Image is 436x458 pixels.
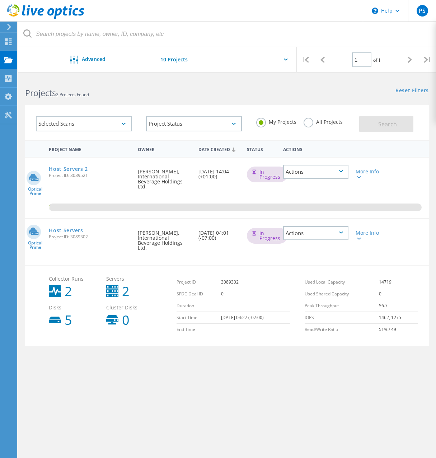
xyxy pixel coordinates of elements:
[221,312,290,324] td: [DATE] 04:27 (-07:00)
[379,324,418,336] td: 51% / 49
[359,116,413,132] button: Search
[36,116,132,131] div: Selected Scans
[195,142,243,156] div: Date Created
[177,312,221,324] td: Start Time
[177,300,221,312] td: Duration
[280,142,352,155] div: Actions
[283,165,349,179] div: Actions
[82,57,106,62] span: Advanced
[49,305,99,310] span: Disks
[305,312,379,324] td: IOPS
[7,15,84,20] a: Live Optics Dashboard
[305,276,379,288] td: Used Local Capacity
[25,87,56,99] b: Projects
[134,142,195,155] div: Owner
[25,187,45,196] span: Optical Prime
[177,276,221,288] td: Project ID
[243,142,280,155] div: Status
[106,305,156,310] span: Cluster Disks
[45,142,134,155] div: Project Name
[65,314,72,327] b: 5
[146,116,242,131] div: Project Status
[283,226,349,240] div: Actions
[49,276,99,281] span: Collector Runs
[304,118,343,125] label: All Projects
[56,92,89,98] span: 2 Projects Found
[395,88,429,94] a: Reset Filters
[134,219,195,258] div: [PERSON_NAME], International Beverage Holdings Ltd.
[379,276,418,288] td: 14719
[378,120,397,128] span: Search
[379,300,418,312] td: 56.7
[49,228,83,233] a: Host Servers
[419,8,426,14] span: PS
[49,167,88,172] a: Host Servers 2
[305,324,379,336] td: Read/Write Ratio
[49,173,131,178] span: Project ID: 3089521
[372,8,378,14] svg: \n
[247,228,287,244] div: In Progress
[373,57,381,63] span: of 1
[221,288,290,300] td: 0
[356,169,381,179] div: More Info
[122,314,130,327] b: 0
[247,167,287,182] div: In Progress
[297,47,314,73] div: |
[65,285,72,298] b: 2
[195,158,243,186] div: [DATE] 14:04 (+01:00)
[418,47,436,73] div: |
[356,230,381,240] div: More Info
[379,288,418,300] td: 0
[49,235,131,239] span: Project ID: 3089302
[256,118,296,125] label: My Projects
[134,158,195,196] div: [PERSON_NAME], International Beverage Holdings Ltd.
[25,241,45,249] span: Optical Prime
[177,288,221,300] td: SFDC Deal ID
[305,288,379,300] td: Used Shared Capacity
[106,276,156,281] span: Servers
[221,276,290,288] td: 3089302
[305,300,379,312] td: Peak Throughput
[122,285,130,298] b: 2
[195,219,243,248] div: [DATE] 04:01 (-07:00)
[177,324,221,336] td: End Time
[379,312,418,324] td: 1462, 1275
